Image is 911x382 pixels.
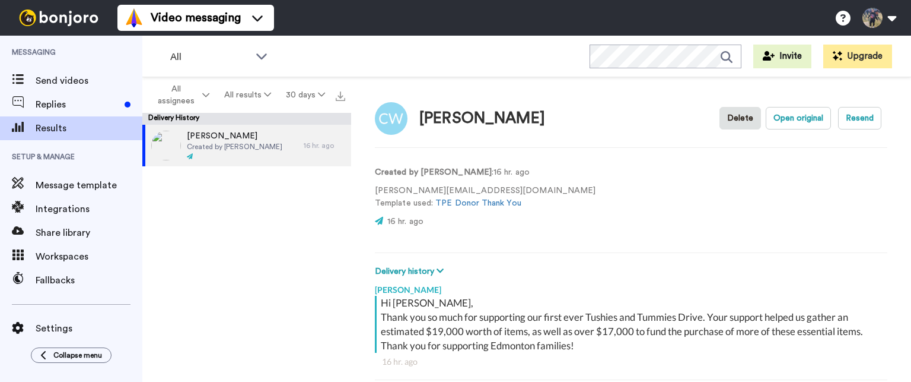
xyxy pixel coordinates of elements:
span: Integrations [36,202,142,216]
div: Hi [PERSON_NAME], Thank you so much for supporting our first ever Tushies and Tummies Drive. Your... [381,296,884,353]
span: Created by [PERSON_NAME] [187,142,282,151]
span: Workspaces [36,250,142,264]
span: Share library [36,226,142,240]
button: Upgrade [823,45,892,68]
button: Invite [753,45,811,68]
button: Export all results that match these filters now. [332,86,349,104]
img: 4bf8fdc2-4ea8-4429-9853-645092d547cb-thumb.jpg [151,131,181,160]
span: [PERSON_NAME] [187,130,282,142]
span: Results [36,121,142,135]
button: All assignees [145,78,217,112]
span: All [170,50,250,64]
img: export.svg [336,91,345,101]
span: Video messaging [151,10,241,26]
button: Resend [838,107,881,130]
div: [PERSON_NAME] [419,110,545,127]
img: Image of Callum Weir [375,102,407,135]
span: All assignees [152,83,200,107]
img: bj-logo-header-white.svg [14,10,103,26]
span: Send videos [36,74,142,88]
div: Delivery History [142,113,351,125]
span: Replies [36,97,120,112]
button: All results [217,84,279,106]
span: 16 hr. ago [387,217,423,226]
button: Delete [719,107,761,130]
a: [PERSON_NAME]Created by [PERSON_NAME]16 hr. ago [142,125,351,166]
a: TPE Donor Thank You [435,199,521,207]
div: 16 hr. ago [382,356,880,368]
button: 30 days [278,84,332,106]
button: Open original [766,107,831,130]
div: [PERSON_NAME] [375,278,887,296]
span: Settings [36,321,142,336]
strong: Created by [PERSON_NAME] [375,168,492,176]
span: Fallbacks [36,273,142,288]
span: Collapse menu [53,351,102,360]
p: : 16 hr. ago [375,166,595,179]
span: Message template [36,178,142,192]
div: 16 hr. ago [304,141,345,150]
p: [PERSON_NAME][EMAIL_ADDRESS][DOMAIN_NAME] Template used: [375,185,595,210]
button: Delivery history [375,265,447,278]
img: vm-color.svg [125,8,144,27]
button: Collapse menu [31,348,112,363]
